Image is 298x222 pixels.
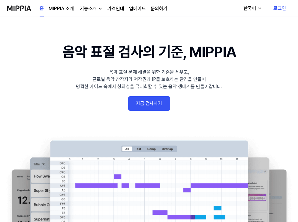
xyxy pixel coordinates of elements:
div: 기능소개 [79,5,98,12]
div: 음악 표절 문제 해결을 위한 기준을 세우고, 글로벌 음악 창작자의 저작권과 IP를 보호하는 환경을 만들어 명확한 가이드 속에서 창의성을 극대화할 수 있는 음악 생태계를 만들어... [76,69,222,90]
a: 홈 [40,0,44,17]
a: 문의하기 [151,5,167,12]
h1: 음악 표절 검사의 기준, MIPPIA [62,41,236,63]
a: MIPPIA 소개 [49,5,74,12]
img: down [98,6,103,11]
button: 기능소개 [79,5,103,12]
div: 한국어 [242,5,257,12]
a: 지금 검사하기 [128,96,170,111]
a: 가격안내 [107,5,124,12]
button: 한국어 [239,2,266,14]
a: 업데이트 [129,5,146,12]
